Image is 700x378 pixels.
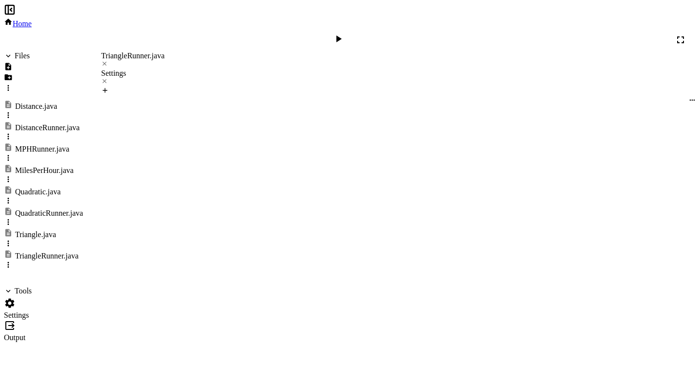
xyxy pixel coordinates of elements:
button: TriangleRunner.java [111,172,208,194]
span: Home [13,19,32,28]
div: Tools [15,287,32,295]
div: Settings [4,311,83,320]
div: Triangle.java [15,230,56,239]
div: QuadraticRunner.java [15,209,83,218]
div: TriangleRunner.java [101,52,696,60]
div: JuiceMind Language [111,209,176,218]
div: Quadratic.java [15,188,61,196]
div: TriangleRunner.java [15,252,79,260]
button: Click here to configure IDE settings (tab width, etc.) in User Settings [111,116,380,142]
div: TriangleRunner.java [118,176,187,190]
div: Java [118,229,134,242]
a: Home [4,19,32,28]
div: Distance.java [15,102,57,111]
button: Java [111,224,208,247]
div: Settings [101,69,696,78]
div: MPHRunner.java [15,145,70,154]
div: Entrypoint File [111,156,158,165]
div: Settings [101,69,696,86]
div: Output [4,333,83,342]
div: TriangleRunner.java [101,52,696,69]
div: DistanceRunner.java [15,123,80,132]
div: Files [15,52,30,60]
div: MilesPerHour.java [15,166,73,175]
